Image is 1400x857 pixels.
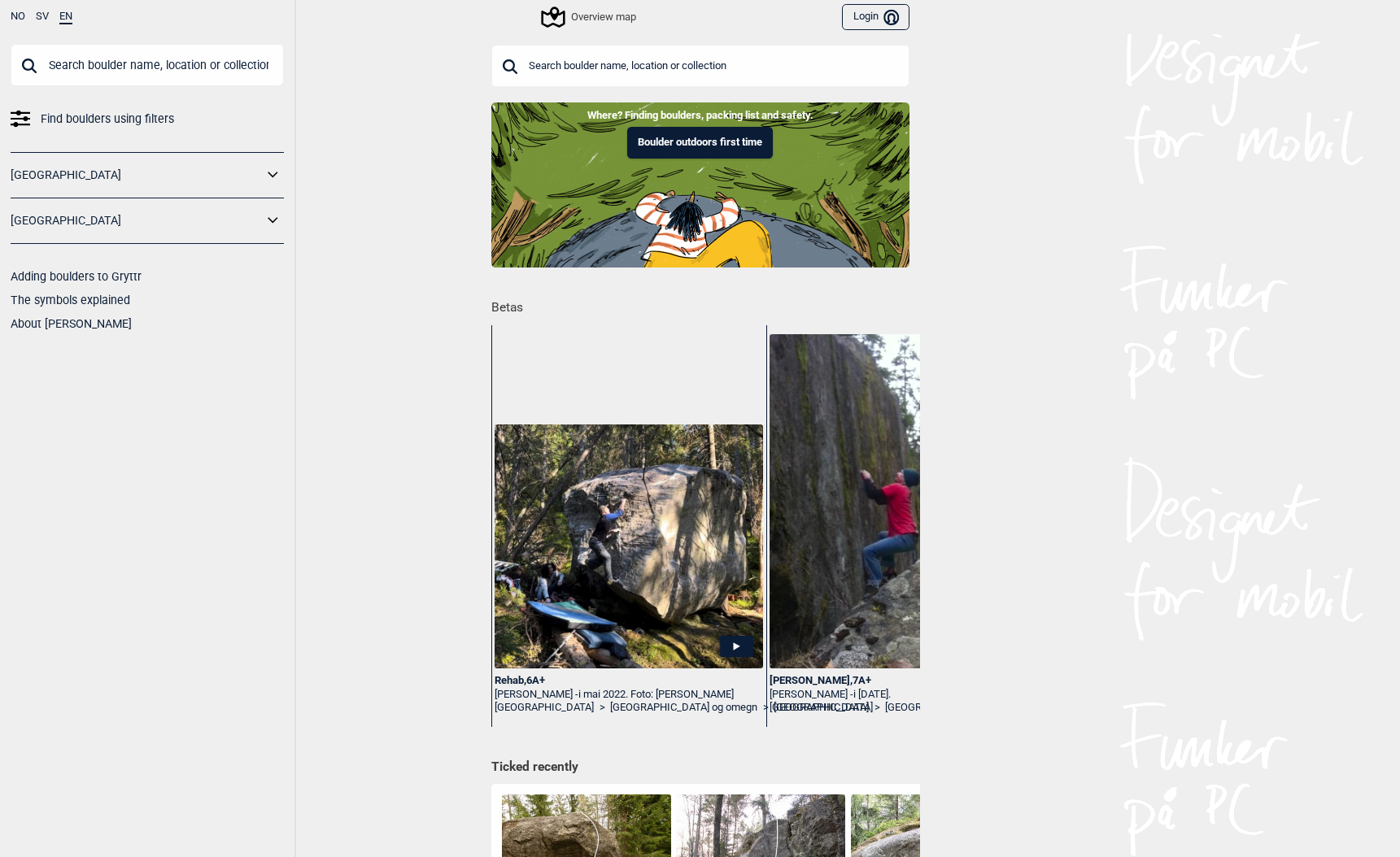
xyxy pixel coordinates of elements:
input: Search boulder name, location or collection [491,45,909,87]
button: Boulder outdoors first time [627,127,773,159]
img: Trond pa Rehab [495,424,762,668]
div: [PERSON_NAME] - [495,688,762,702]
a: The symbols explained [11,294,130,307]
a: Adding boulders to Gryttr [11,270,142,283]
span: i mai 2022. Foto: [PERSON_NAME] [578,688,734,700]
a: About [PERSON_NAME] [11,317,132,330]
span: i [DATE]. [853,688,891,700]
a: [GEOGRAPHIC_DATA] [495,701,594,715]
div: Rehab , 6A+ [495,674,762,688]
button: SV [36,11,49,23]
a: [GEOGRAPHIC_DATA] [11,163,263,187]
h1: Betas [491,289,920,317]
a: Find boulders using filters [11,107,284,131]
div: [PERSON_NAME] - [770,688,1037,702]
input: Search boulder name, location or collection [11,44,284,86]
a: [GEOGRAPHIC_DATA] [770,701,869,715]
a: [GEOGRAPHIC_DATA] og omegn [610,701,757,715]
button: EN [59,11,72,24]
span: > [763,701,769,715]
img: Indoor to outdoor [491,102,909,267]
span: > [600,701,605,715]
span: > [874,701,880,715]
div: Overview map [543,7,636,27]
p: Where? Finding boulders, packing list and safety. [12,107,1388,124]
h1: Ticked recently [491,759,909,777]
a: [GEOGRAPHIC_DATA] [885,701,984,715]
img: Jorgen pa Primo Victoria [770,334,1037,668]
a: [GEOGRAPHIC_DATA] [11,209,263,233]
button: Login [842,4,909,31]
div: [PERSON_NAME] , 7A+ [770,674,1037,688]
span: Find boulders using filters [41,107,174,131]
button: NO [11,11,25,23]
